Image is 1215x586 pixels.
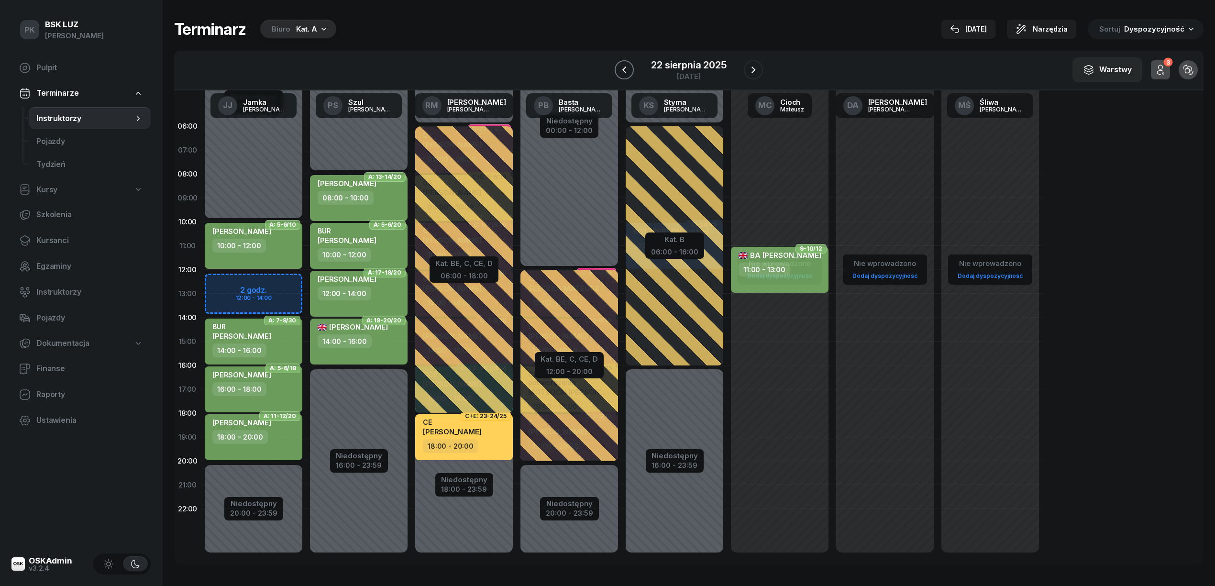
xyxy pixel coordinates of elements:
span: Kursy [36,184,57,196]
div: Nie wprowadzono [954,257,1027,270]
div: 08:00 - 10:00 [318,191,374,205]
div: 14:00 - 16:00 [212,343,266,357]
span: [PERSON_NAME] [318,322,388,332]
div: 20:00 - 23:59 [546,507,593,517]
span: Pulpit [36,62,143,74]
span: MC [758,101,772,110]
button: Nie wprowadzonoDodaj dyspozycyjność [849,255,921,284]
div: 22:00 [174,497,201,521]
span: JJ [223,101,232,110]
a: Pojazdy [29,130,151,153]
a: Terminarze [11,82,151,104]
span: [PERSON_NAME] [318,236,376,245]
span: [PERSON_NAME] [423,427,482,436]
a: Ustawienia [11,409,151,432]
button: Niedostępny20:00 - 23:59 [546,498,593,519]
span: PB [538,101,549,110]
div: 00:00 - 12:00 [546,124,593,134]
div: Kat. BE, C, CE, D [435,257,493,270]
div: 20:00 - 23:59 [230,507,277,517]
div: Cioch [780,99,804,106]
button: Niedostępny20:00 - 23:59 [230,498,277,519]
div: [PERSON_NAME] [348,106,394,112]
div: 22 sierpnia 2025 [651,60,726,70]
div: 06:00 - 16:00 [651,246,698,256]
div: 14:00 [174,306,201,330]
span: Tydzień [36,158,143,171]
div: Kat. B [651,233,698,246]
div: BUR [318,227,376,235]
a: PBBasta[PERSON_NAME] [526,93,612,118]
a: Instruktorzy [29,107,151,130]
div: 20:00 [174,449,201,473]
a: RM[PERSON_NAME][PERSON_NAME] [415,93,514,118]
h1: Terminarz [174,21,246,38]
span: [PERSON_NAME] [212,332,271,341]
div: 18:00 [174,401,201,425]
button: Narzędzia [1007,20,1076,39]
a: KSStyrna[PERSON_NAME] [631,93,718,118]
span: Terminarze [36,87,78,100]
div: Niedostępny [652,452,698,459]
div: BSK LUZ [45,21,104,29]
div: Niedostępny [546,117,593,124]
div: 10:00 - 12:00 [212,239,266,253]
div: CE [423,418,482,426]
div: 18:00 - 23:59 [441,483,487,493]
button: Warstwy [1072,57,1142,82]
div: 3 [1163,58,1172,67]
a: Tydzień [29,153,151,176]
a: MŚŚliwa[PERSON_NAME] [947,93,1033,118]
div: Biuro [272,23,290,35]
span: Ustawienia [36,414,143,427]
a: Szkolenia [11,203,151,226]
div: [DATE] [651,73,726,80]
span: DA [847,101,859,110]
a: Finanse [11,357,151,380]
span: A: 5-6/20 [374,224,401,226]
span: BA [PERSON_NAME] [739,251,821,260]
div: 07:00 [174,138,201,162]
span: [PERSON_NAME] [318,275,376,284]
div: 19:00 [174,425,201,449]
a: PSSzul[PERSON_NAME] [316,93,402,118]
a: Raporty [11,383,151,406]
span: [PERSON_NAME] [212,370,271,379]
div: 06:00 [174,114,201,138]
div: Basta [559,99,605,106]
span: A: 5-6/18 [270,367,296,369]
div: 08:00 [174,162,201,186]
div: 10:00 - 12:00 [318,248,371,262]
div: 16:00 - 18:00 [212,382,266,396]
div: 14:00 - 16:00 [318,334,372,348]
a: DA[PERSON_NAME][PERSON_NAME] [836,93,935,118]
button: Niedostępny16:00 - 23:59 [652,450,698,471]
span: 9-10/12 [800,248,822,250]
div: Kat. BE, C, CE, D [541,353,598,365]
div: BUR [212,322,271,331]
div: Warstwy [1083,64,1132,76]
div: 13:00 [174,282,201,306]
a: Pulpit [11,56,151,79]
span: Pojazdy [36,312,143,324]
span: [PERSON_NAME] [318,179,376,188]
div: Niedostępny [441,476,487,483]
span: Instruktorzy [36,286,143,299]
div: 18:00 - 20:00 [423,439,478,453]
div: [DATE] [950,23,987,35]
div: Jamka [243,99,289,106]
img: logo-xs@2x.png [11,557,25,571]
span: PK [24,26,35,34]
div: 16:00 - 23:59 [336,459,382,469]
span: Narzędzia [1033,23,1068,35]
button: Kat. BE, C, CE, D06:00 - 18:00 [435,257,493,280]
span: [PERSON_NAME] [212,227,271,236]
span: Instruktorzy [36,112,133,125]
a: Egzaminy [11,255,151,278]
a: Kursy [11,179,151,201]
span: Kursanci [36,234,143,247]
div: OSKAdmin [29,557,72,565]
div: 16:00 [174,354,201,377]
span: A: 13-14/20 [368,176,401,178]
div: 06:00 - 18:00 [435,270,493,280]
